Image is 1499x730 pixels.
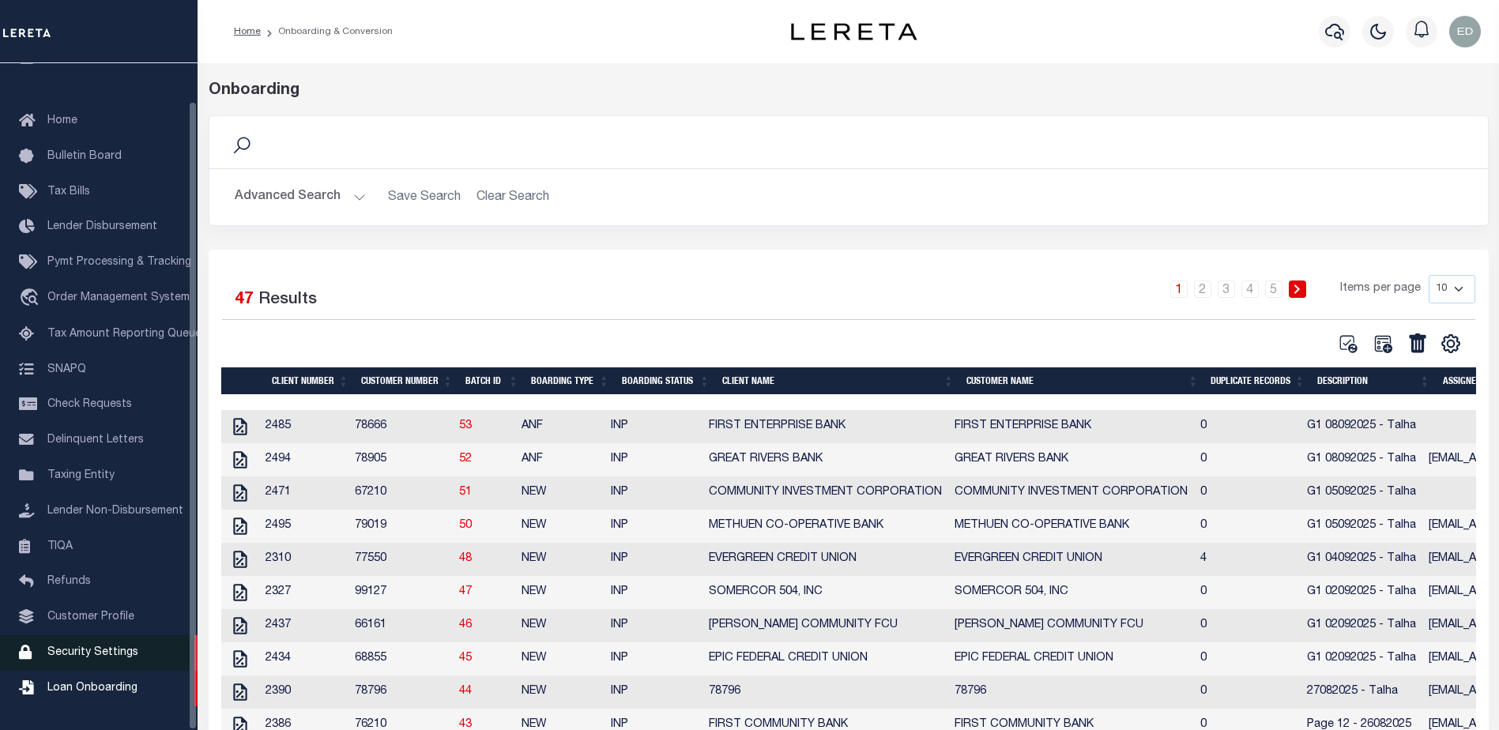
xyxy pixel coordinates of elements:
[1301,476,1422,510] td: G1 05092025 - Talha
[716,367,960,394] th: Client Name: activate to sort column ascending
[47,611,134,623] span: Customer Profile
[258,288,317,313] label: Results
[948,576,1194,609] td: SOMERCOR 504, INC
[948,443,1194,476] td: GREAT RIVERS BANK
[459,719,472,730] a: 43
[948,675,1194,709] td: 78796
[19,288,44,309] i: travel_explore
[515,510,604,543] td: NEW
[47,576,91,587] span: Refunds
[47,257,191,268] span: Pymt Processing & Tracking
[459,553,472,564] a: 48
[702,609,948,642] td: [PERSON_NAME] COMMUNITY FCU
[1194,675,1301,709] td: 0
[259,675,348,709] td: 2390
[604,443,702,476] td: INP
[525,367,616,394] th: Boarding Type: activate to sort column ascending
[604,675,702,709] td: INP
[515,675,604,709] td: NEW
[459,653,472,664] a: 45
[1194,543,1301,576] td: 4
[604,510,702,543] td: INP
[47,540,73,551] span: TIQA
[348,675,453,709] td: 78796
[1301,510,1422,543] td: G1 05092025 - Talha
[259,510,348,543] td: 2495
[259,443,348,476] td: 2494
[259,543,348,576] td: 2310
[348,609,453,642] td: 66161
[1194,443,1301,476] td: 0
[1301,576,1422,609] td: G1 02092025 - Talha
[459,619,472,630] a: 46
[1311,367,1436,394] th: Description: activate to sort column ascending
[348,510,453,543] td: 79019
[604,576,702,609] td: INP
[348,476,453,510] td: 67210
[1301,443,1422,476] td: G1 08092025 - Talha
[616,367,716,394] th: Boarding Status: activate to sort column ascending
[235,182,366,213] button: Advanced Search
[47,435,144,446] span: Delinquent Letters
[1204,367,1311,394] th: Duplicate Records: activate to sort column ascending
[1194,476,1301,510] td: 0
[259,609,348,642] td: 2437
[47,363,86,374] span: SNAPQ
[702,642,948,675] td: EPIC FEDERAL CREDIT UNION
[948,642,1194,675] td: EPIC FEDERAL CREDIT UNION
[47,470,115,481] span: Taxing Entity
[1170,280,1188,298] a: 1
[47,151,122,162] span: Bulletin Board
[515,476,604,510] td: NEW
[702,543,948,576] td: EVERGREEN CREDIT UNION
[47,186,90,198] span: Tax Bills
[1194,576,1301,609] td: 0
[515,642,604,675] td: NEW
[47,115,77,126] span: Home
[348,543,453,576] td: 77550
[791,23,917,40] img: logo-dark.svg
[348,443,453,476] td: 78905
[604,410,702,443] td: INP
[1241,280,1259,298] a: 4
[47,292,190,303] span: Order Management System
[348,410,453,443] td: 78666
[459,586,472,597] a: 47
[47,399,132,410] span: Check Requests
[1194,510,1301,543] td: 0
[702,510,948,543] td: METHUEN CO-OPERATIVE BANK
[515,609,604,642] td: NEW
[515,410,604,443] td: ANF
[515,576,604,609] td: NEW
[355,367,459,394] th: Customer Number: activate to sort column ascending
[259,576,348,609] td: 2327
[459,453,472,465] a: 52
[348,576,453,609] td: 99127
[948,510,1194,543] td: METHUEN CO-OPERATIVE BANK
[515,443,604,476] td: ANF
[1218,280,1235,298] a: 3
[47,221,157,232] span: Lender Disbursement
[702,443,948,476] td: GREAT RIVERS BANK
[1301,410,1422,443] td: G1 08092025 - Talha
[459,520,472,531] a: 50
[515,543,604,576] td: NEW
[47,329,201,340] span: Tax Amount Reporting Queue
[259,410,348,443] td: 2485
[261,24,393,39] li: Onboarding & Conversion
[604,476,702,510] td: INP
[235,292,254,308] span: 47
[1194,410,1301,443] td: 0
[259,642,348,675] td: 2434
[702,675,948,709] td: 78796
[604,642,702,675] td: INP
[1301,675,1422,709] td: 27082025 - Talha
[1301,543,1422,576] td: G1 04092025 - Talha
[604,543,702,576] td: INP
[1301,642,1422,675] td: G1 02092025 - Talha
[459,420,472,431] a: 53
[459,367,525,394] th: Batch ID: activate to sort column ascending
[960,367,1204,394] th: Customer Name: activate to sort column ascending
[1194,609,1301,642] td: 0
[47,647,138,658] span: Security Settings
